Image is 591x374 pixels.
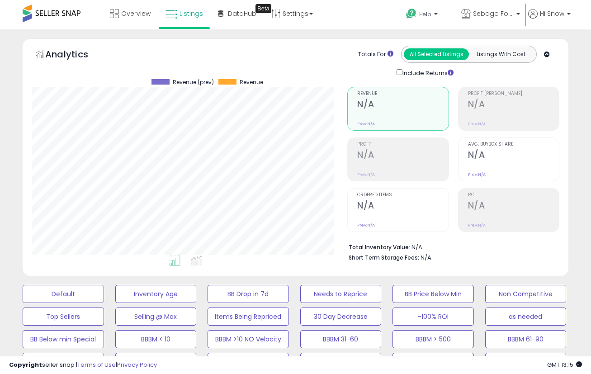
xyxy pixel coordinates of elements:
[357,142,448,147] span: Profit
[173,79,214,85] span: Revenue (prev)
[468,200,559,213] h2: N/A
[357,200,448,213] h2: N/A
[180,9,203,18] span: Listings
[115,353,197,371] button: BBBM EXPORT
[349,254,419,261] b: Short Term Storage Fees:
[208,308,289,326] button: Items Being Repriced
[228,9,256,18] span: DataHub
[300,330,382,348] button: BBBM 31-60
[473,9,514,18] span: Sebago Foods
[349,243,410,251] b: Total Inventory Value:
[77,360,116,369] a: Terms of Use
[468,91,559,96] span: Profit [PERSON_NAME]
[208,353,289,371] button: BBBM Selling
[468,172,486,177] small: Prev: N/A
[208,285,289,303] button: BB Drop in 7d
[115,330,197,348] button: BBBM < 10
[404,48,469,60] button: All Selected Listings
[421,253,431,262] span: N/A
[9,361,157,369] div: seller snap | |
[9,360,42,369] strong: Copyright
[45,48,106,63] h5: Analytics
[255,4,271,13] div: Tooltip anchor
[468,223,486,228] small: Prev: N/A
[349,241,553,252] li: N/A
[419,10,431,18] span: Help
[392,308,474,326] button: -100% ROI
[357,193,448,198] span: Ordered Items
[357,150,448,162] h2: N/A
[468,150,559,162] h2: N/A
[300,308,382,326] button: 30 Day Decrease
[240,79,263,85] span: Revenue
[357,91,448,96] span: Revenue
[357,121,375,127] small: Prev: N/A
[23,308,104,326] button: Top Sellers
[117,360,157,369] a: Privacy Policy
[485,330,567,348] button: BBBM 61-90
[357,223,375,228] small: Prev: N/A
[485,308,567,326] button: as needed
[208,330,289,348] button: BBBM >10 NO Velocity
[357,99,448,111] h2: N/A
[23,285,104,303] button: Default
[406,8,417,19] i: Get Help
[115,285,197,303] button: Inventory Age
[485,353,567,371] button: Buy Box Below Min
[485,285,567,303] button: Non Competitive
[392,353,474,371] button: BLANK
[468,142,559,147] span: Avg. Buybox Share
[357,172,375,177] small: Prev: N/A
[468,193,559,198] span: ROI
[468,121,486,127] small: Prev: N/A
[121,9,151,18] span: Overview
[399,1,453,29] a: Help
[392,330,474,348] button: BBBM > 500
[390,67,464,78] div: Include Returns
[23,330,104,348] button: BB Below min Special
[528,9,571,29] a: Hi Snow
[468,48,534,60] button: Listings With Cost
[540,9,564,18] span: Hi Snow
[547,360,582,369] span: 2025-09-11 13:15 GMT
[358,50,393,59] div: Totals For
[300,285,382,303] button: Needs to Reprice
[392,285,474,303] button: BB Price Below Min
[23,353,104,371] button: BBBM 91-180
[468,99,559,111] h2: N/A
[300,353,382,371] button: BBBM SLOW SELLING
[115,308,197,326] button: Selling @ Max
